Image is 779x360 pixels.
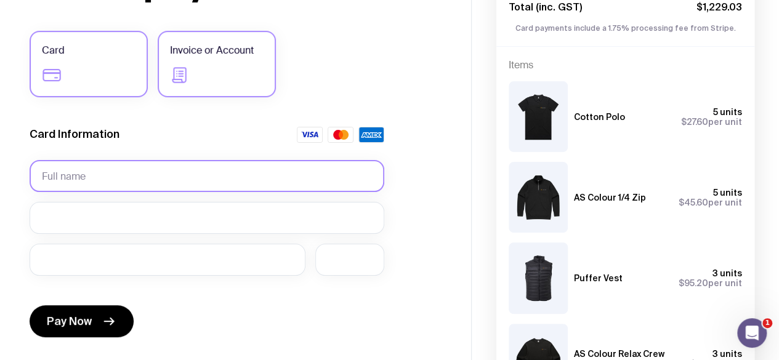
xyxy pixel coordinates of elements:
span: Total (inc. GST) [509,1,582,13]
span: per unit [679,198,742,207]
span: $1,229.03 [696,1,742,13]
label: Card Information [30,127,119,142]
span: 1 [762,318,772,328]
span: 5 units [713,188,742,198]
h3: AS Colour 1/4 Zip [574,193,646,202]
h4: Items [509,59,742,71]
input: Full name [30,160,384,192]
button: Pay Now [30,305,134,337]
h3: Puffer Vest [574,273,623,283]
span: Card [42,43,65,58]
iframe: Secure card number input frame [42,212,372,223]
iframe: Secure expiration date input frame [42,254,293,265]
h3: Cotton Polo [574,112,625,122]
span: Invoice or Account [170,43,254,58]
span: 3 units [712,268,742,278]
span: $45.60 [679,198,708,207]
span: per unit [679,278,742,288]
span: per unit [681,117,742,127]
iframe: Secure CVC input frame [328,254,372,265]
span: $27.60 [681,117,708,127]
span: 5 units [713,107,742,117]
p: Card payments include a 1.75% processing fee from Stripe. [509,23,742,34]
span: 3 units [712,349,742,359]
iframe: Intercom live chat [737,318,767,348]
span: Pay Now [47,314,92,329]
span: $95.20 [679,278,708,288]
